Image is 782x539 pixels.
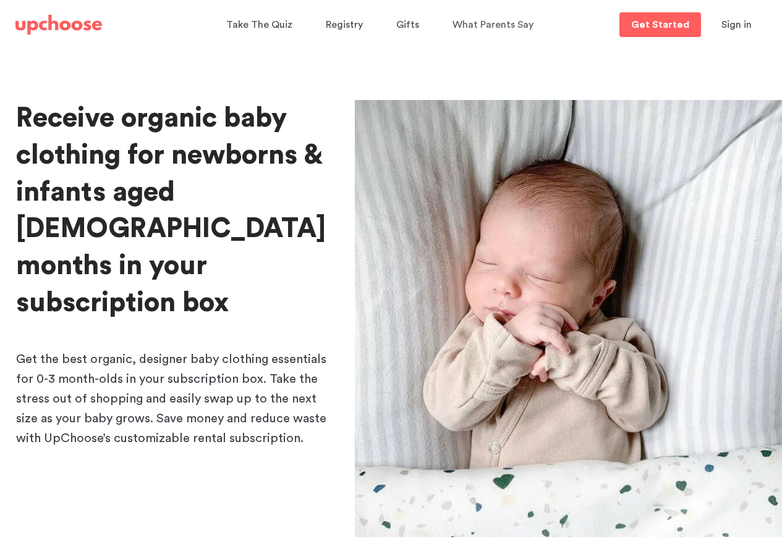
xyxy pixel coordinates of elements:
[396,13,423,37] a: Gifts
[396,20,419,30] span: Gifts
[15,12,102,38] a: UpChoose
[15,15,102,35] img: UpChoose
[706,12,767,37] button: Sign in
[631,20,689,30] p: Get Started
[226,20,292,30] span: Take The Quiz
[326,20,363,30] span: Registry
[16,100,335,322] h1: Receive organic baby clothing for newborns & infants aged [DEMOGRAPHIC_DATA] months in your subsc...
[226,13,296,37] a: Take The Quiz
[453,13,537,37] a: What Parents Say
[326,13,367,37] a: Registry
[619,12,701,37] a: Get Started
[16,353,326,445] span: Get the best organic, designer baby clothing essentials for 0-3 month-olds in your subscription b...
[721,20,752,30] span: Sign in
[453,20,533,30] span: What Parents Say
